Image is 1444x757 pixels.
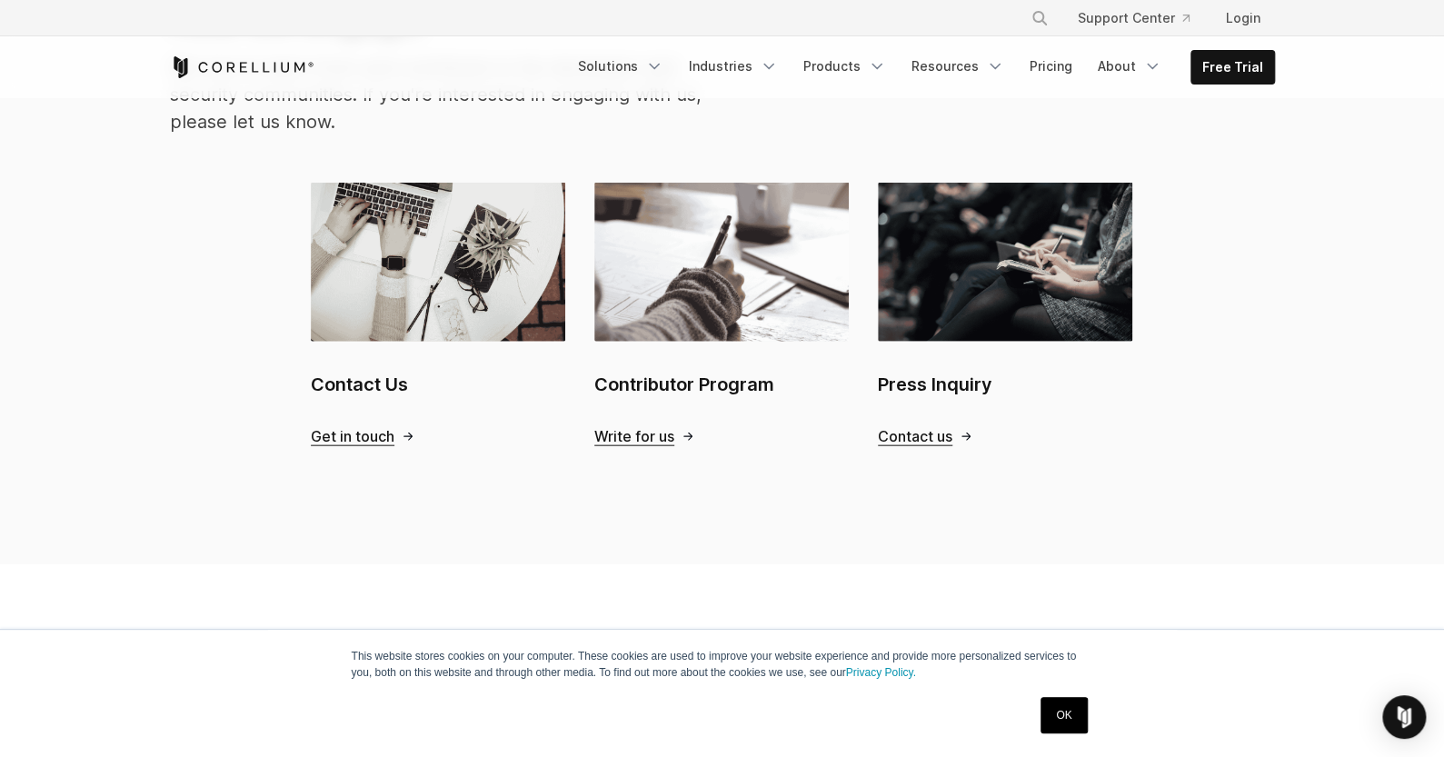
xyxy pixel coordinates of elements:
a: Press Inquiry Press Inquiry Contact us [878,183,1132,445]
span: Contact us [878,427,952,446]
a: Pricing [1019,50,1083,83]
a: OK [1041,697,1087,733]
a: Products [792,50,897,83]
img: Press Inquiry [878,183,1132,341]
h2: Contributor Program [594,371,849,398]
p: This website stores cookies on your computer. These cookies are used to improve your website expe... [352,648,1093,681]
a: Support Center [1063,2,1204,35]
a: Contributor Program Contributor Program Write for us [594,183,849,445]
span: Get in touch [311,427,394,446]
div: Navigation Menu [567,50,1275,85]
a: Login [1211,2,1275,35]
span: Write for us [594,427,674,446]
img: Contact Us [311,183,565,341]
a: Privacy Policy. [846,666,916,679]
div: Navigation Menu [1009,2,1275,35]
h2: Contact Us [311,371,565,398]
a: Resources [901,50,1015,83]
h2: Press Inquiry [878,371,1132,398]
a: About [1087,50,1172,83]
div: Open Intercom Messenger [1382,695,1426,739]
a: Free Trial [1191,51,1274,84]
button: Search [1023,2,1056,35]
a: Industries [678,50,789,83]
a: Solutions [567,50,674,83]
a: Corellium Home [170,56,314,78]
img: Contributor Program [594,183,849,341]
a: Contact Us Contact Us Get in touch [311,183,565,445]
